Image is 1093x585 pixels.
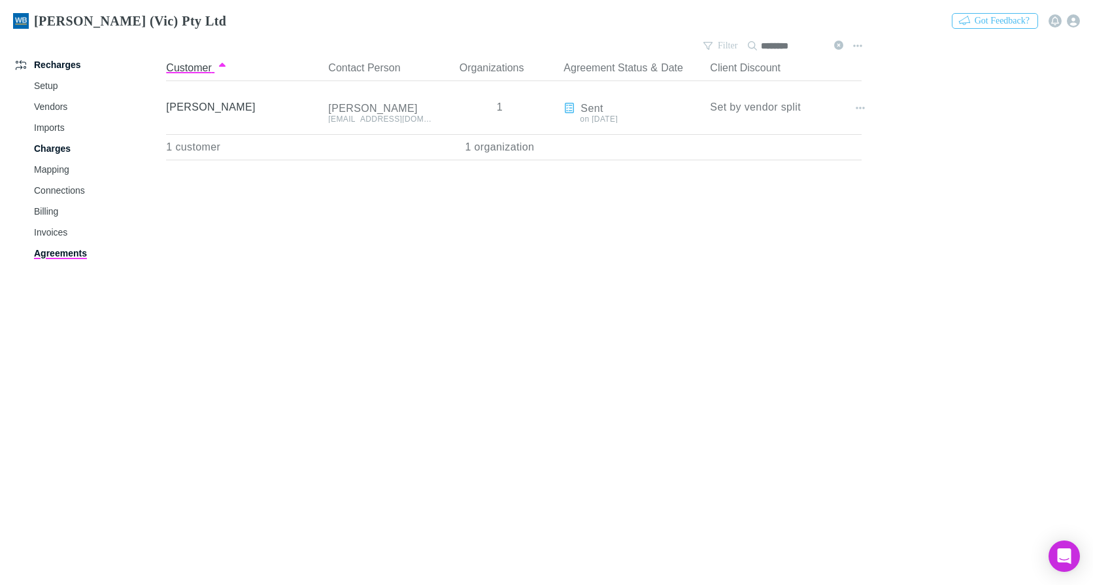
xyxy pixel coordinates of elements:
[166,81,318,133] div: [PERSON_NAME]
[13,13,29,29] img: William Buck (Vic) Pty Ltd's Logo
[441,134,558,160] div: 1 organization
[710,55,796,81] button: Client Discount
[3,54,173,75] a: Recharges
[580,103,603,114] span: Sent
[328,115,435,123] div: [EMAIL_ADDRESS][DOMAIN_NAME]
[166,134,323,160] div: 1 customer
[21,243,173,264] a: Agreements
[328,102,435,115] div: [PERSON_NAME]
[21,138,173,159] a: Charges
[21,117,173,138] a: Imports
[21,222,173,243] a: Invoices
[563,55,647,81] button: Agreement Status
[441,81,558,133] div: 1
[328,55,416,81] button: Contact Person
[1049,541,1080,572] div: Open Intercom Messenger
[661,55,683,81] button: Date
[710,81,862,133] div: Set by vendor split
[697,38,745,54] button: Filter
[460,55,540,81] button: Organizations
[34,13,226,29] h3: [PERSON_NAME] (Vic) Pty Ltd
[21,201,173,222] a: Billing
[21,159,173,180] a: Mapping
[952,13,1038,29] button: Got Feedback?
[563,55,699,81] div: &
[166,55,227,81] button: Customer
[21,75,173,96] a: Setup
[21,180,173,201] a: Connections
[563,115,699,123] div: on [DATE]
[5,5,234,37] a: [PERSON_NAME] (Vic) Pty Ltd
[21,96,173,117] a: Vendors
